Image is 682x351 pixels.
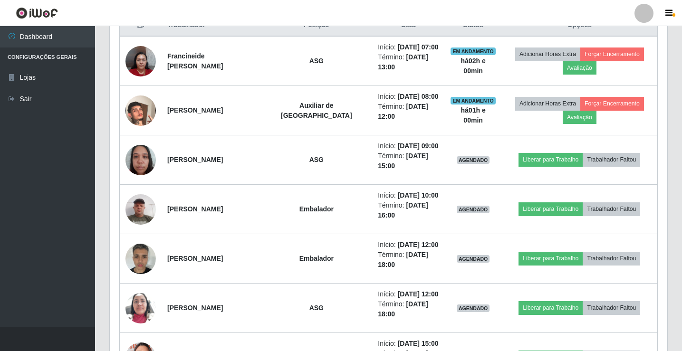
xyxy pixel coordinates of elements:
strong: Embalador [299,255,334,262]
button: Liberar para Trabalho [519,153,583,166]
img: 1726002463138.jpeg [125,84,156,138]
li: Início: [378,141,439,151]
strong: ASG [309,156,324,163]
time: [DATE] 08:00 [398,93,439,100]
button: Liberar para Trabalho [519,202,583,216]
img: 1753187317343.jpeg [125,238,156,279]
time: [DATE] 07:00 [398,43,439,51]
button: Adicionar Horas Extra [515,47,580,61]
strong: Francineide [PERSON_NAME] [167,52,223,70]
button: Avaliação [563,111,596,124]
span: EM ANDAMENTO [451,97,496,104]
span: AGENDADO [457,206,490,213]
button: Trabalhador Faltou [583,252,640,265]
strong: [PERSON_NAME] [167,106,223,114]
button: Adicionar Horas Extra [515,97,580,110]
time: [DATE] 09:00 [398,142,439,150]
li: Término: [378,250,439,270]
li: Início: [378,190,439,200]
time: [DATE] 12:00 [398,241,439,248]
time: [DATE] 10:00 [398,191,439,199]
button: Liberar para Trabalho [519,301,583,314]
li: Término: [378,52,439,72]
span: AGENDADO [457,304,490,312]
button: Forçar Encerramento [580,47,644,61]
strong: Auxiliar de [GEOGRAPHIC_DATA] [281,102,352,119]
strong: [PERSON_NAME] [167,156,223,163]
strong: [PERSON_NAME] [167,205,223,213]
button: Avaliação [563,61,596,75]
button: Liberar para Trabalho [519,252,583,265]
li: Término: [378,200,439,220]
strong: Embalador [299,205,334,213]
li: Início: [378,289,439,299]
button: Forçar Encerramento [580,97,644,110]
time: [DATE] 12:00 [398,290,439,298]
img: 1702334043931.jpeg [125,288,156,328]
span: AGENDADO [457,156,490,164]
li: Término: [378,299,439,319]
strong: [PERSON_NAME] [167,255,223,262]
span: EM ANDAMENTO [451,47,496,55]
img: 1735852864597.jpeg [125,41,156,81]
li: Início: [378,42,439,52]
li: Início: [378,339,439,349]
li: Término: [378,102,439,122]
img: 1740415667017.jpeg [125,140,156,180]
img: CoreUI Logo [16,7,58,19]
button: Trabalhador Faltou [583,301,640,314]
time: [DATE] 15:00 [398,340,439,347]
button: Trabalhador Faltou [583,153,640,166]
img: 1709375112510.jpeg [125,189,156,229]
span: AGENDADO [457,255,490,263]
strong: há 02 h e 00 min [461,57,486,75]
strong: há 01 h e 00 min [461,106,486,124]
strong: ASG [309,57,324,65]
strong: [PERSON_NAME] [167,304,223,312]
li: Início: [378,92,439,102]
strong: ASG [309,304,324,312]
button: Trabalhador Faltou [583,202,640,216]
li: Início: [378,240,439,250]
li: Término: [378,151,439,171]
